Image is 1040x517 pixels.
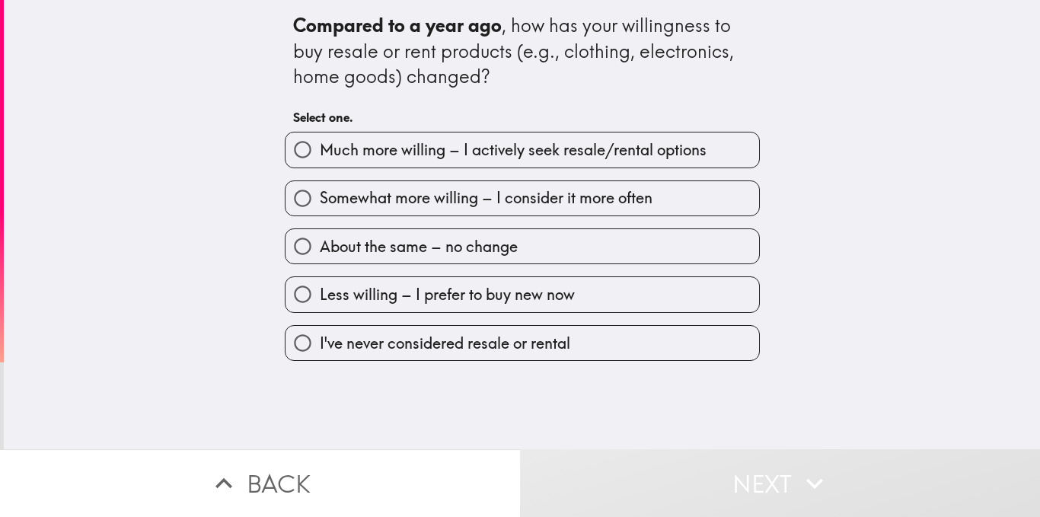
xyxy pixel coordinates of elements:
button: Somewhat more willing – I consider it more often [286,181,759,215]
button: I've never considered resale or rental [286,326,759,360]
button: About the same – no change [286,229,759,263]
span: Much more willing – I actively seek resale/rental options [320,139,707,161]
h6: Select one. [293,109,751,126]
span: I've never considered resale or rental [320,333,570,354]
button: Next [520,449,1040,517]
span: Somewhat more willing – I consider it more often [320,187,652,209]
span: About the same – no change [320,236,518,257]
button: Much more willing – I actively seek resale/rental options [286,132,759,167]
button: Less willing – I prefer to buy new now [286,277,759,311]
div: , how has your willingness to buy resale or rent products (e.g., clothing, electronics, home good... [293,13,751,90]
b: Compared to a year ago [293,14,502,37]
span: Less willing – I prefer to buy new now [320,284,575,305]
